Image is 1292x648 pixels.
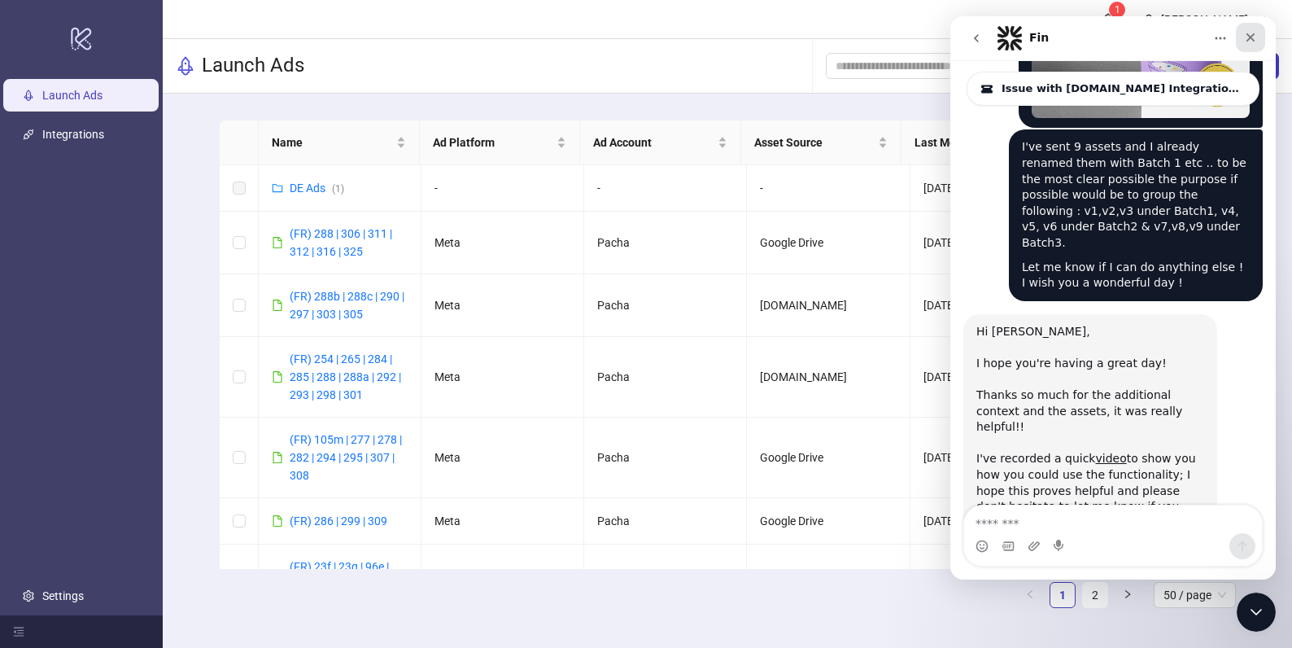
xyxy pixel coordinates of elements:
[910,545,1073,643] td: [DATE]
[272,515,283,527] span: file
[1163,583,1226,607] span: 50 / page
[747,498,910,545] td: Google Drive
[1255,14,1266,25] span: down
[421,274,584,337] td: Meta
[747,212,910,274] td: Google Drive
[272,452,283,463] span: file
[950,16,1276,580] iframe: Intercom live chat
[1143,14,1155,25] span: user
[176,56,195,76] span: rocket
[914,134,1036,151] span: Last Modified
[14,489,312,517] textarea: Message…
[42,589,84,602] a: Settings
[584,274,747,337] td: Pacha
[332,183,344,195] span: ( 1 )
[103,523,116,536] button: Start recording
[747,418,910,498] td: Google Drive
[1025,589,1035,599] span: left
[290,182,344,195] a: DE Ads(1)
[584,212,747,274] td: Pacha
[42,128,104,141] a: Integrations
[279,517,305,543] button: Send a message…
[741,120,902,165] th: Asset Source
[77,523,90,536] button: Upload attachment
[25,523,38,536] button: Emoji picker
[1050,583,1075,607] a: 1
[1115,4,1120,15] span: 1
[1115,582,1141,608] button: right
[747,165,910,212] td: -
[421,418,584,498] td: Meta
[421,212,584,274] td: Meta
[1102,13,1114,24] span: bell
[1115,582,1141,608] li: Next Page
[272,134,393,151] span: Name
[593,134,714,151] span: Ad Account
[42,89,103,102] a: Launch Ads
[13,626,24,637] span: menu-fold
[272,182,283,194] span: folder
[1109,2,1125,18] sup: 1
[910,418,1073,498] td: [DATE]
[421,337,584,418] td: Meta
[1017,582,1043,608] button: left
[584,165,747,212] td: -
[421,545,584,643] td: Meta
[747,274,910,337] td: [DOMAIN_NAME]
[290,227,392,258] a: (FR) 288 | 306 | 311 | 312 | 316 | 325
[1123,589,1133,599] span: right
[272,300,283,311] span: file
[290,290,404,321] a: (FR) 288b | 288c | 290 | 297 | 303 | 305
[910,498,1073,545] td: [DATE]
[1017,582,1043,608] li: Previous Page
[584,498,747,545] td: Pacha
[1083,583,1107,607] a: 2
[1237,593,1276,632] iframe: Intercom live chat
[421,498,584,545] td: Meta
[1050,582,1076,608] li: 1
[1155,11,1255,28] div: [PERSON_NAME]
[584,337,747,418] td: Pacha
[910,274,1073,337] td: [DATE]
[272,237,283,248] span: file
[290,433,402,482] a: (FR) 105m | 277 | 278 | 282 | 294 | 295 | 307 | 308
[420,120,581,165] th: Ad Platform
[910,212,1073,274] td: [DATE]
[901,120,1063,165] th: Last Modified
[272,371,283,383] span: file
[1154,582,1236,608] div: Page Size
[13,298,267,573] div: Hi [PERSON_NAME],I hope you're having a great day!Thanks so much for the additional context and t...
[1082,582,1108,608] li: 2
[910,337,1073,418] td: [DATE]
[754,134,875,151] span: Asset Source
[421,165,584,212] td: -
[290,560,395,627] a: (FR) 23f | 23g | 96e | 109b | 136b | 192b | 248 | 270 | 272 | 274 | 281
[202,53,304,79] h3: Launch Ads
[747,337,910,418] td: [DOMAIN_NAME]
[433,134,554,151] span: Ad Platform
[910,165,1073,212] td: [DATE]
[580,120,741,165] th: Ad Account
[259,120,420,165] th: Name
[290,514,387,528] a: (FR) 286 | 299 | 309
[584,545,747,643] td: Pacha
[26,308,254,563] div: Hi [PERSON_NAME], I hope you're having a great day! Thanks so much for the additional context and...
[290,352,401,401] a: (FR) 254 | 265 | 284 | 285 | 288 | 288a | 292 | 293 | 298 | 301
[51,523,64,536] button: Gif picker
[584,418,747,498] td: Pacha
[747,545,910,643] td: Google Drive
[13,298,312,602] div: Laura says…
[145,436,176,449] a: video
